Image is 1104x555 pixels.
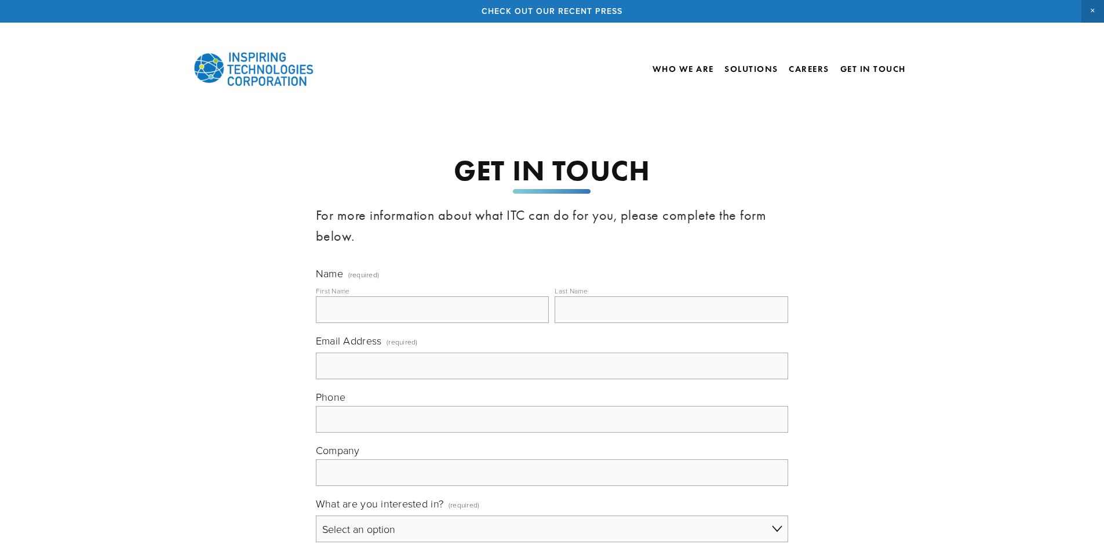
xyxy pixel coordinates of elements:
select: What are you interested in? [316,516,788,542]
span: (required) [348,271,380,278]
span: Email Address [316,333,382,347]
a: Get In Touch [840,59,906,79]
span: (required) [449,496,480,513]
div: Last Name [555,286,587,296]
span: What are you interested in? [316,496,443,510]
a: Solutions [724,64,778,74]
a: Careers [789,59,829,79]
span: (required) [387,333,418,350]
span: Company [316,443,360,457]
a: Who We Are [653,59,714,79]
div: First Name [316,286,350,296]
span: Name [316,266,343,280]
img: Inspiring Technologies Corp – A Building Technologies Company [193,43,315,95]
h3: For more information about what ITC can do for you, please complete the form below. [316,205,788,246]
strong: GET IN TOUCH [454,153,650,188]
span: Phone [316,390,345,404]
